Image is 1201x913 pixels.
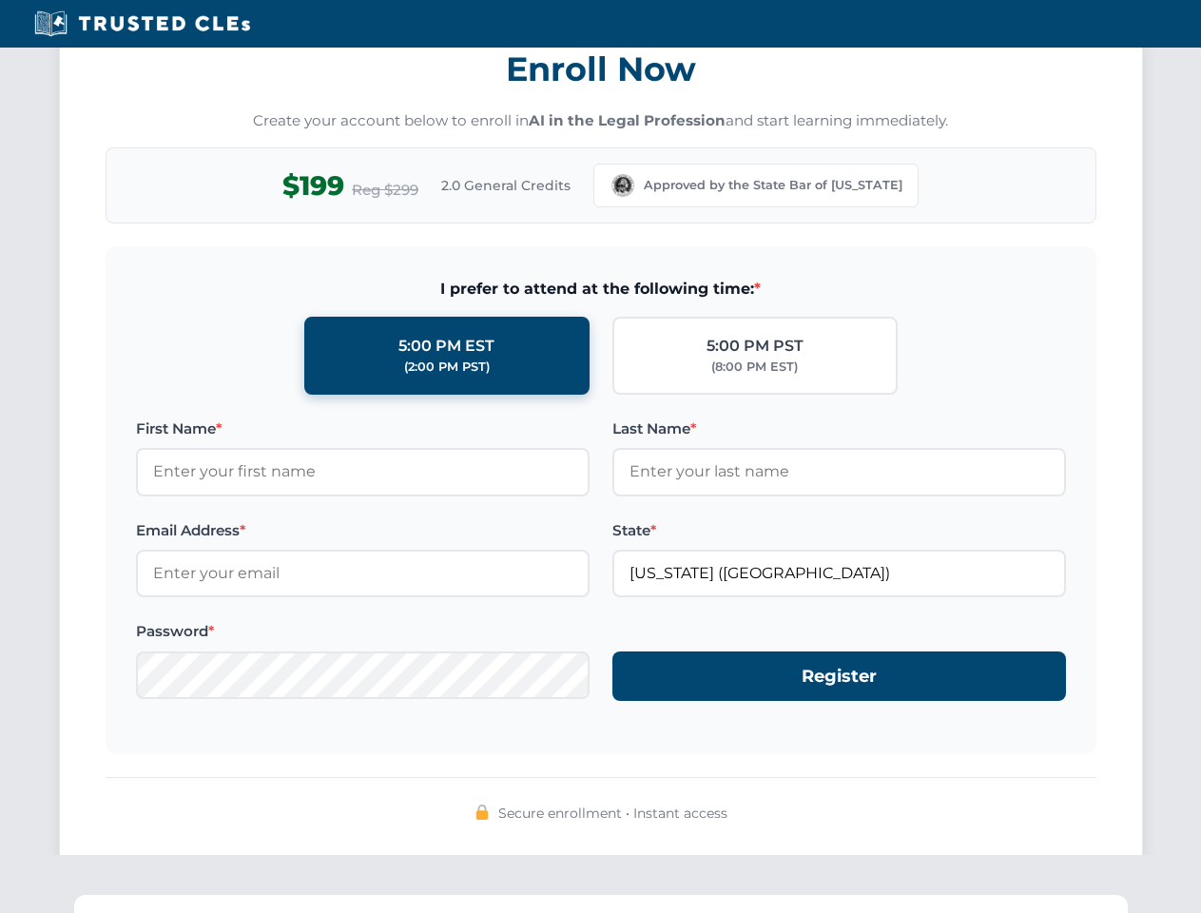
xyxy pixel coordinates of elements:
[711,358,798,377] div: (8:00 PM EST)
[498,803,727,824] span: Secure enrollment • Instant access
[441,175,571,196] span: 2.0 General Credits
[352,179,418,202] span: Reg $299
[610,172,636,199] img: Washington Bar
[136,519,590,542] label: Email Address
[398,334,494,359] div: 5:00 PM EST
[529,111,726,129] strong: AI in the Legal Profession
[612,448,1066,495] input: Enter your last name
[612,550,1066,597] input: Washington (WA)
[106,39,1096,99] h3: Enroll Now
[475,805,490,820] img: 🔒
[612,651,1066,702] button: Register
[29,10,256,38] img: Trusted CLEs
[136,550,590,597] input: Enter your email
[644,176,902,195] span: Approved by the State Bar of [US_STATE]
[282,165,344,207] span: $199
[612,418,1066,440] label: Last Name
[612,519,1066,542] label: State
[404,358,490,377] div: (2:00 PM PST)
[707,334,804,359] div: 5:00 PM PST
[136,448,590,495] input: Enter your first name
[136,620,590,643] label: Password
[136,418,590,440] label: First Name
[136,277,1066,301] span: I prefer to attend at the following time:
[106,110,1096,132] p: Create your account below to enroll in and start learning immediately.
